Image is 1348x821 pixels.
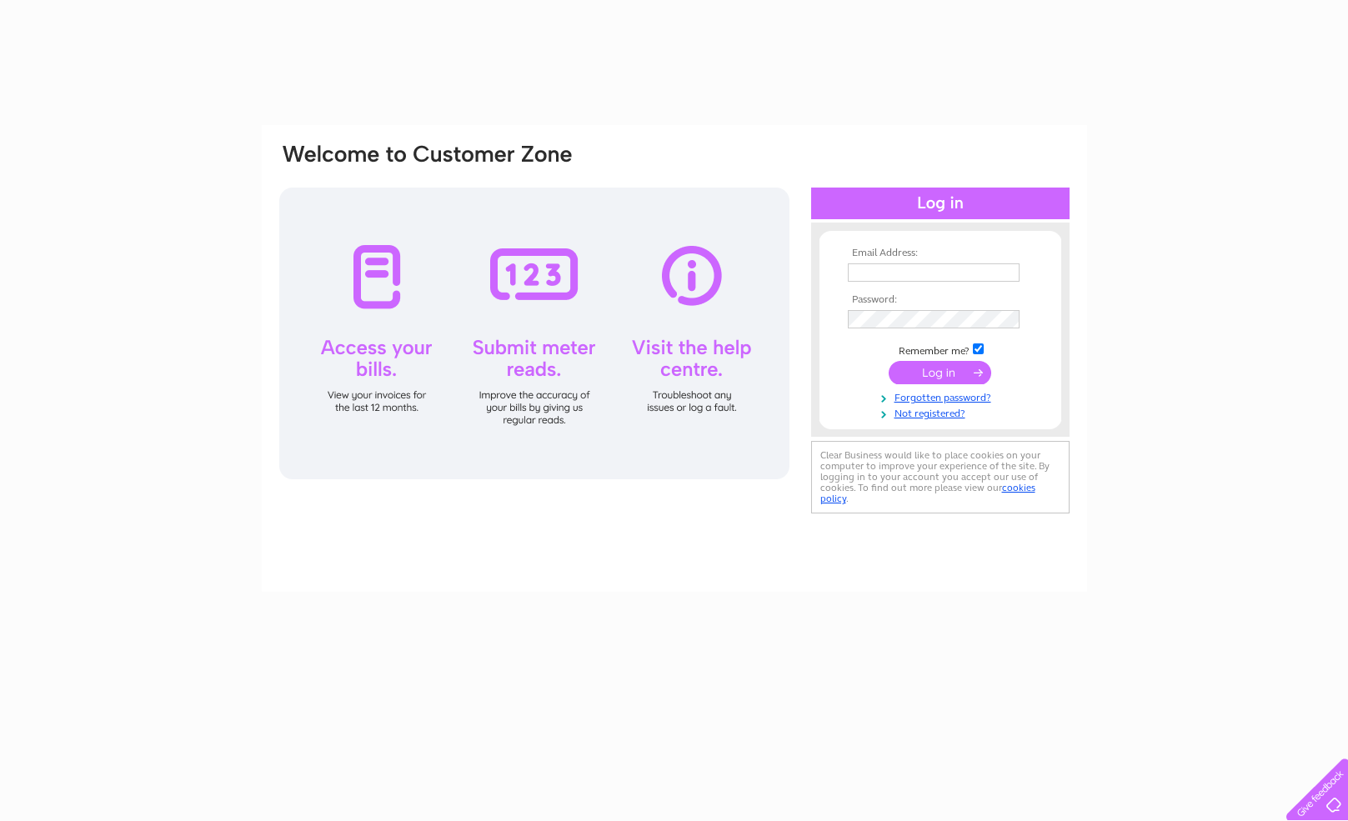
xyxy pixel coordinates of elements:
a: Not registered? [848,404,1037,420]
input: Submit [889,361,991,384]
th: Email Address: [844,248,1037,259]
th: Password: [844,294,1037,306]
a: Forgotten password? [848,388,1037,404]
td: Remember me? [844,341,1037,358]
a: cookies policy [820,482,1035,504]
div: Clear Business would like to place cookies on your computer to improve your experience of the sit... [811,441,1070,513]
